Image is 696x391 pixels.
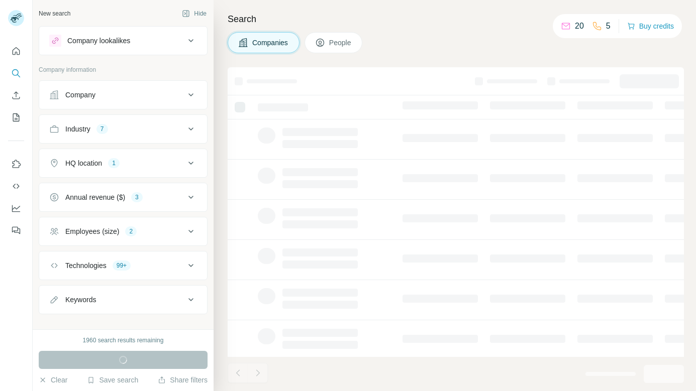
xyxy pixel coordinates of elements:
[39,151,207,175] button: HQ location1
[39,29,207,53] button: Company lookalikes
[39,185,207,209] button: Annual revenue ($)3
[67,36,130,46] div: Company lookalikes
[39,83,207,107] button: Company
[65,192,125,202] div: Annual revenue ($)
[158,375,208,385] button: Share filters
[329,38,352,48] span: People
[228,12,684,26] h4: Search
[65,226,119,236] div: Employees (size)
[8,199,24,217] button: Dashboard
[39,253,207,278] button: Technologies99+
[39,375,67,385] button: Clear
[65,90,95,100] div: Company
[39,288,207,312] button: Keywords
[8,177,24,195] button: Use Surfe API
[87,375,138,385] button: Save search
[96,124,108,134] div: 7
[575,20,584,32] p: 20
[65,260,107,271] div: Technologies
[8,64,24,82] button: Search
[627,19,674,33] button: Buy credits
[39,117,207,141] button: Industry7
[125,227,137,236] div: 2
[8,42,24,60] button: Quick start
[65,158,102,168] div: HQ location
[39,219,207,243] button: Employees (size)2
[252,38,289,48] span: Companies
[83,336,164,345] div: 1960 search results remaining
[175,6,214,21] button: Hide
[131,193,143,202] div: 3
[8,86,24,104] button: Enrich CSV
[65,124,90,134] div: Industry
[113,261,131,270] div: 99+
[8,221,24,239] button: Feedback
[8,155,24,173] button: Use Surfe on LinkedIn
[8,108,24,126] button: My lists
[39,9,70,18] div: New search
[65,295,96,305] div: Keywords
[108,159,120,168] div: 1
[39,65,208,74] p: Company information
[606,20,611,32] p: 5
